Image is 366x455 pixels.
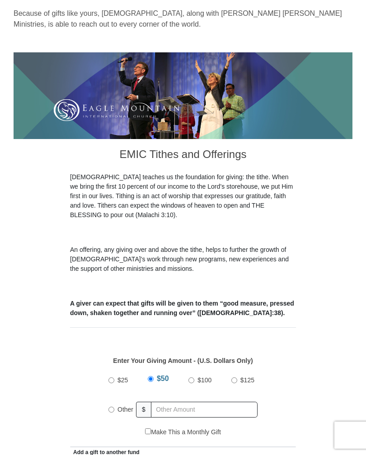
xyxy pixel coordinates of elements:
span: $125 [240,376,254,384]
span: $25 [117,376,128,384]
input: Make This a Monthly Gift [145,428,151,434]
p: Because of gifts like yours, [DEMOGRAPHIC_DATA], along with [PERSON_NAME] [PERSON_NAME] Ministrie... [14,8,352,30]
span: Other [117,406,133,413]
b: A giver can expect that gifts will be given to them “good measure, pressed down, shaken together ... [70,300,294,316]
span: $100 [197,376,211,384]
h3: EMIC Tithes and Offerings [70,139,296,172]
input: Other Amount [151,402,258,418]
strong: Enter Your Giving Amount - (U.S. Dollars Only) [113,357,253,364]
p: An offering, any giving over and above the tithe, helps to further the growth of [DEMOGRAPHIC_DAT... [70,245,296,274]
label: Make This a Monthly Gift [145,427,221,437]
span: $ [136,402,151,418]
p: [DEMOGRAPHIC_DATA] teaches us the foundation for giving: the tithe. When we bring the first 10 pe... [70,172,296,220]
span: $50 [157,375,169,382]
